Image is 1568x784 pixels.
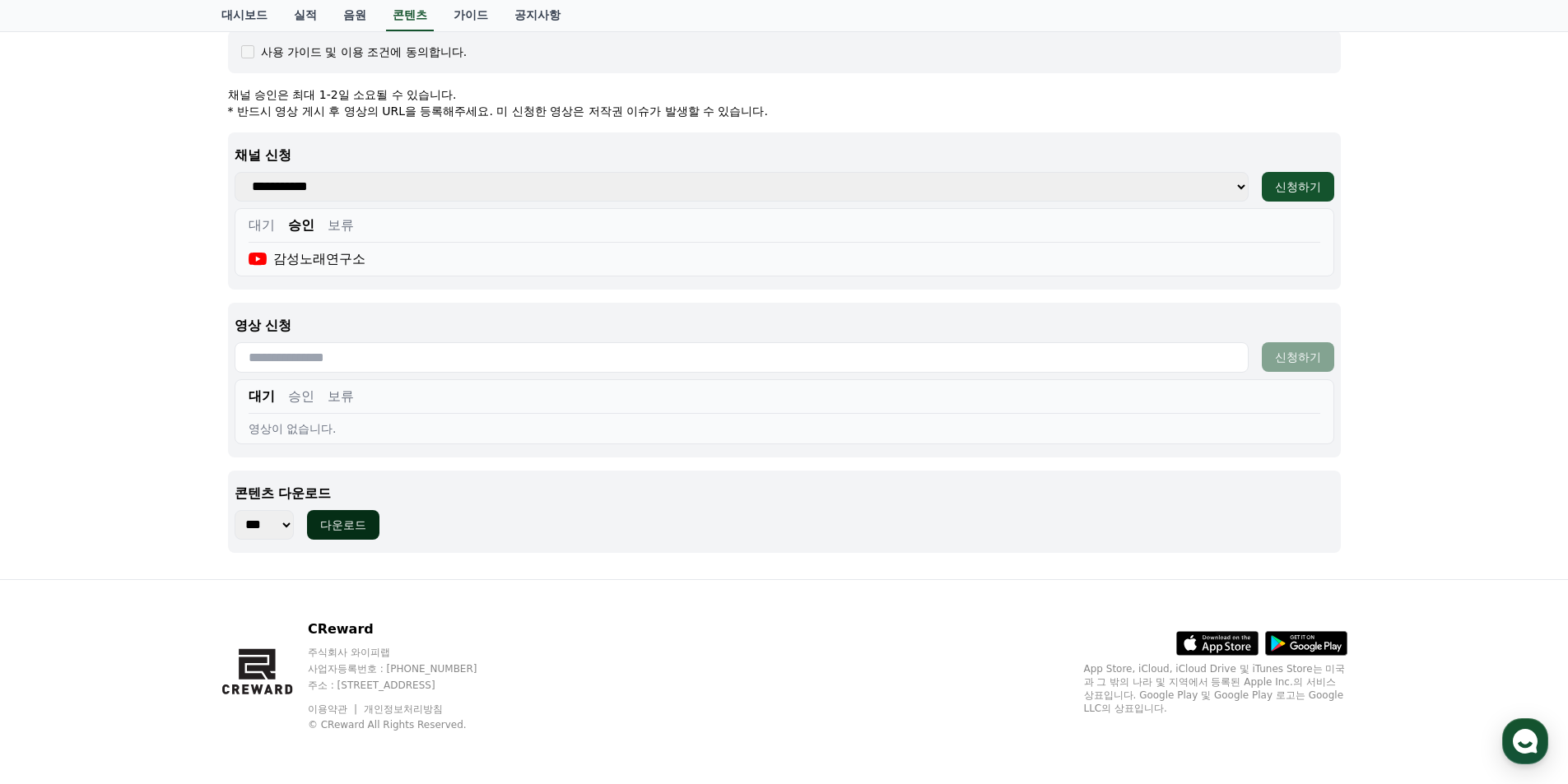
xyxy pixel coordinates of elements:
button: 보류 [328,216,354,235]
p: 사업자등록번호 : [PHONE_NUMBER] [308,662,509,675]
div: 신청하기 [1275,179,1321,195]
div: 다운로드 [320,517,366,533]
button: 신청하기 [1262,172,1334,202]
p: 영상 신청 [235,316,1334,336]
p: © CReward All Rights Reserved. [308,718,509,731]
div: 신청하기 [1275,349,1321,365]
button: 대기 [249,216,275,235]
p: * 반드시 영상 게시 후 영상의 URL을 등록해주세요. 미 신청한 영상은 저작권 이슈가 발생할 수 있습니다. [228,103,1341,119]
p: App Store, iCloud, iCloud Drive 및 iTunes Store는 미국과 그 밖의 나라 및 지역에서 등록된 Apple Inc.의 서비스 상표입니다. Goo... [1084,662,1347,715]
button: 대기 [249,387,275,406]
button: 보류 [328,387,354,406]
p: 주소 : [STREET_ADDRESS] [308,679,509,692]
div: 감성노래연구소 [249,249,366,269]
div: 사용 가이드 및 이용 조건에 동의합니다. [261,44,468,60]
span: 설정 [254,546,274,559]
button: 승인 [288,387,314,406]
p: 콘텐츠 다운로드 [235,484,1334,503]
a: 개인정보처리방침 [364,703,443,715]
a: 이용약관 [308,703,360,715]
p: CReward [308,619,509,639]
a: 대화 [109,522,212,563]
button: 신청하기 [1262,342,1334,372]
p: 채널 승인은 최대 1-2일 소요될 수 있습니다. [228,86,1341,103]
p: 주식회사 와이피랩 [308,646,509,659]
a: 홈 [5,522,109,563]
div: 영상이 없습니다. [249,420,1320,437]
button: 승인 [288,216,314,235]
a: 설정 [212,522,316,563]
span: 대화 [151,547,170,560]
span: 홈 [52,546,62,559]
button: 다운로드 [307,510,379,540]
p: 채널 신청 [235,146,1334,165]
